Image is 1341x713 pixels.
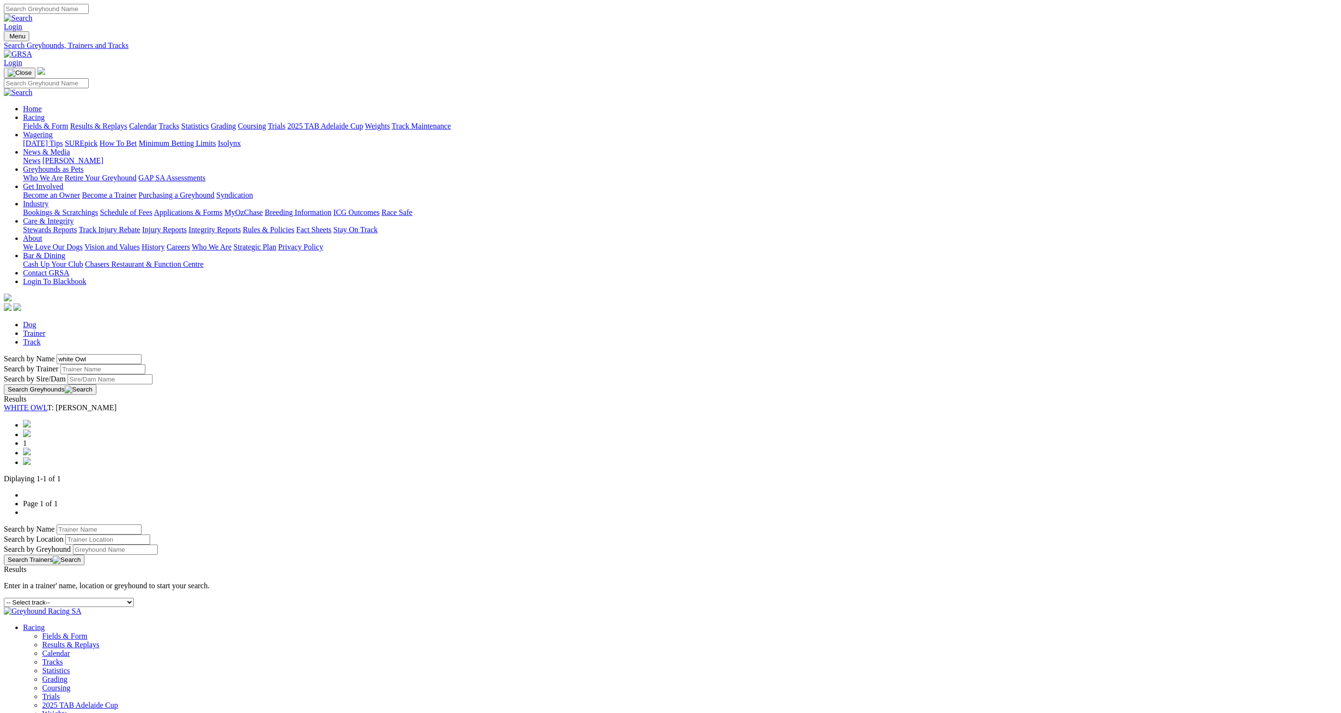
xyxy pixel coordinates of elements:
img: facebook.svg [4,303,12,311]
a: Wagering [23,131,53,139]
input: Search [4,78,89,88]
a: Strategic Plan [234,243,276,251]
a: Statistics [181,122,209,130]
a: MyOzChase [224,208,263,216]
a: Login [4,23,22,31]
a: Fact Sheets [296,226,331,234]
label: Search by Location [4,535,63,543]
label: Search by Sire/Dam [4,375,66,383]
a: Calendar [42,649,70,657]
img: logo-grsa-white.png [4,294,12,301]
input: Search by Trainer name [60,364,145,374]
a: Breeding Information [265,208,331,216]
img: Greyhound Racing SA [4,607,82,616]
a: Privacy Policy [278,243,323,251]
button: Search Trainers [4,555,84,565]
a: Stewards Reports [23,226,77,234]
img: chevrons-right-pager-blue.svg [23,457,31,465]
a: Minimum Betting Limits [139,139,216,147]
a: Rules & Policies [243,226,294,234]
a: Track [23,338,41,346]
a: Home [23,105,42,113]
a: Calendar [129,122,157,130]
img: chevron-right-pager-blue.svg [23,448,31,455]
div: Get Involved [23,191,1337,200]
a: Syndication [216,191,253,199]
input: Search by Greyhound Name [73,545,158,555]
span: 1 [23,439,27,447]
img: Search [65,386,93,393]
a: Contact GRSA [23,269,69,277]
a: Track Injury Rebate [79,226,140,234]
div: Greyhounds as Pets [23,174,1337,182]
div: Bar & Dining [23,260,1337,269]
a: News [23,156,40,165]
a: Get Involved [23,182,63,190]
a: Care & Integrity [23,217,74,225]
a: Statistics [42,666,70,675]
a: Coursing [238,122,266,130]
div: About [23,243,1337,251]
div: T: [PERSON_NAME] [4,404,1337,412]
img: chevrons-left-pager-blue.svg [23,420,31,428]
img: GRSA [4,50,32,59]
a: Become an Owner [23,191,80,199]
a: Retire Your Greyhound [65,174,137,182]
a: Racing [23,113,45,121]
div: Care & Integrity [23,226,1337,234]
img: logo-grsa-white.png [37,67,45,75]
p: Diplaying 1-1 of 1 [4,475,1337,483]
div: Results [4,565,1337,574]
a: Injury Reports [142,226,187,234]
a: Bookings & Scratchings [23,208,98,216]
a: GAP SA Assessments [139,174,206,182]
a: 2025 TAB Adelaide Cup [42,701,118,709]
img: twitter.svg [13,303,21,311]
a: Integrity Reports [188,226,241,234]
button: Search Greyhounds [4,384,96,395]
a: Fields & Form [42,632,87,640]
a: Cash Up Your Club [23,260,83,268]
a: 2025 TAB Adelaide Cup [287,122,363,130]
a: Dog [23,321,36,329]
div: Results [4,395,1337,404]
a: Schedule of Fees [100,208,152,216]
img: Search [4,88,33,97]
div: Racing [23,122,1337,131]
label: Search by Name [4,355,55,363]
a: Track Maintenance [392,122,451,130]
a: Login [4,59,22,67]
a: Trainer [23,329,46,337]
input: Search [4,4,89,14]
img: Close [8,69,32,77]
input: Search by Sire/Dam name [68,374,153,384]
a: Tracks [159,122,179,130]
a: Stay On Track [333,226,377,234]
a: SUREpick [65,139,97,147]
span: Menu [10,33,25,40]
a: Industry [23,200,48,208]
label: Search by Trainer [4,365,59,373]
a: Grading [211,122,236,130]
a: Vision and Values [84,243,140,251]
a: Applications & Forms [154,208,223,216]
a: Search Greyhounds, Trainers and Tracks [4,41,1337,50]
a: Become a Trainer [82,191,137,199]
a: News & Media [23,148,70,156]
p: Enter in a trainer' name, location or greyhound to start your search. [4,582,1337,590]
a: History [141,243,165,251]
a: [PERSON_NAME] [42,156,103,165]
div: Industry [23,208,1337,217]
a: Page 1 of 1 [23,499,58,508]
a: Who We Are [23,174,63,182]
a: About [23,234,42,242]
a: Trials [42,692,60,701]
a: Purchasing a Greyhound [139,191,214,199]
a: ICG Outcomes [333,208,379,216]
button: Toggle navigation [4,68,35,78]
a: How To Bet [100,139,137,147]
label: Search by Greyhound [4,545,71,553]
a: Race Safe [381,208,412,216]
div: News & Media [23,156,1337,165]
